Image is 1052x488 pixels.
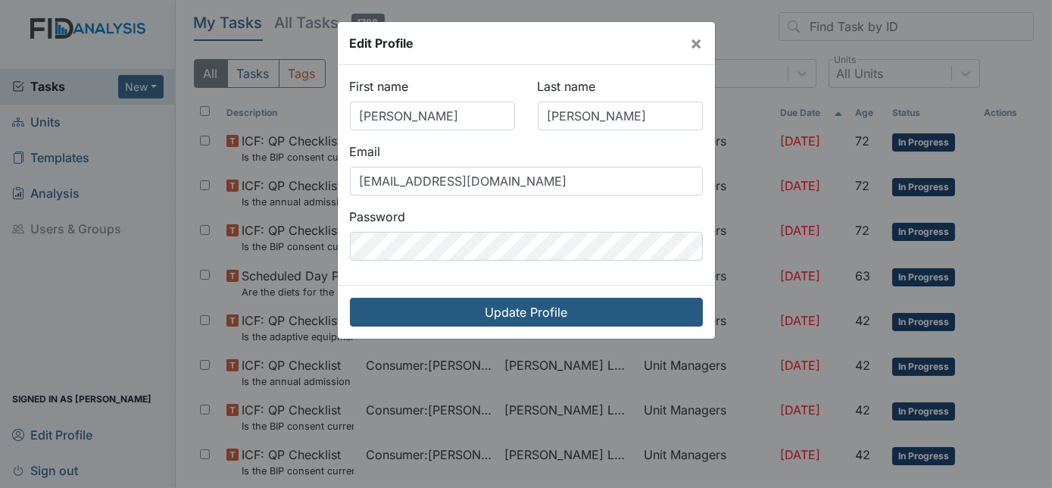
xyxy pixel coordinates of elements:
[350,102,515,130] input: First Name
[538,77,596,95] label: Last name
[350,167,703,196] input: Email
[350,142,381,161] label: Email
[350,298,703,327] input: Update Profile
[350,34,414,52] div: Edit Profile
[538,102,703,130] input: Last Name
[350,77,409,95] label: First name
[350,208,406,226] label: Password
[679,22,715,64] button: Close
[691,32,703,54] span: ×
